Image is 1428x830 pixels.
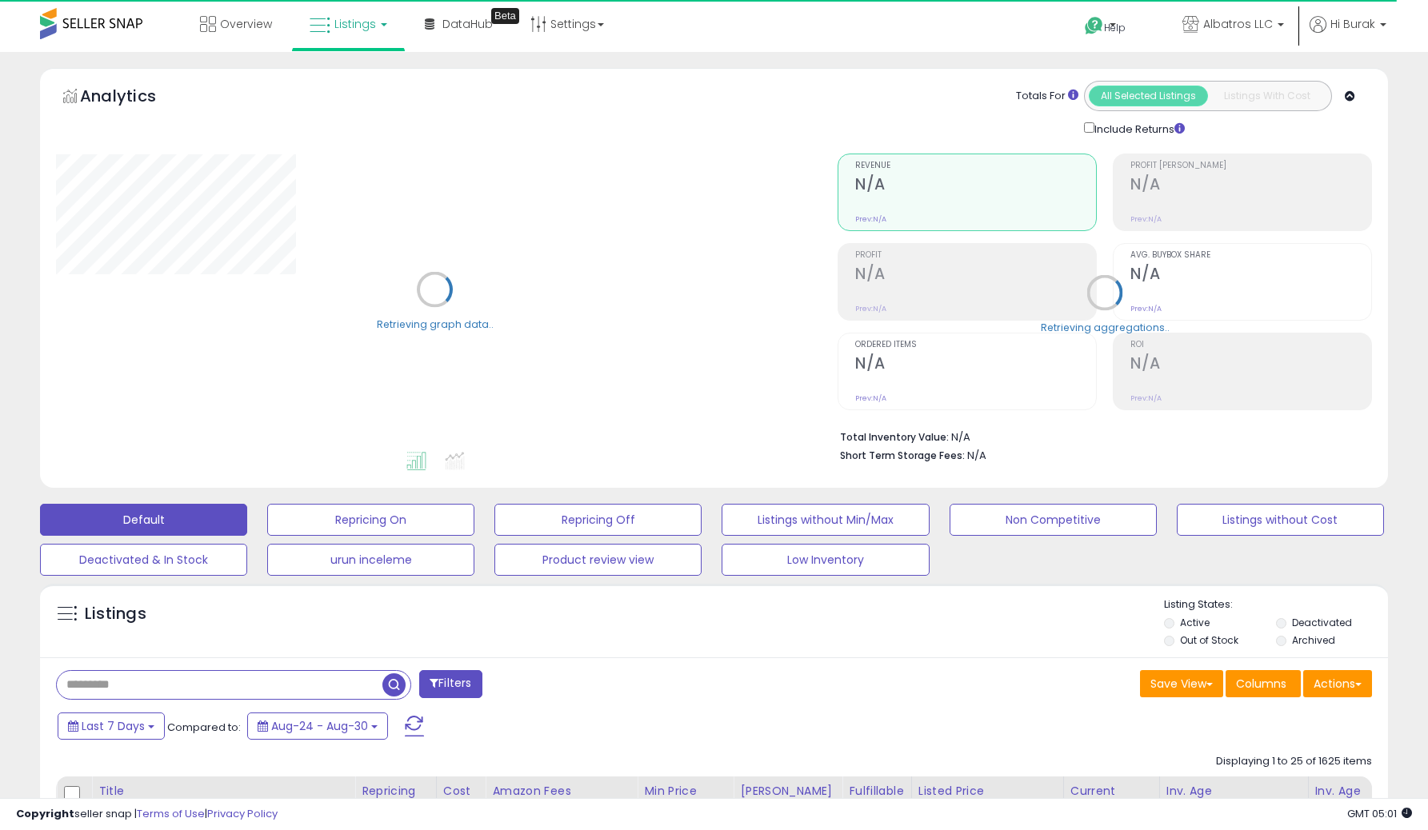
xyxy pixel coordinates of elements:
[1310,16,1386,52] a: Hi Burak
[722,544,929,576] button: Low Inventory
[207,806,278,821] a: Privacy Policy
[220,16,272,32] span: Overview
[918,783,1057,800] div: Listed Price
[85,603,146,625] h5: Listings
[1070,783,1153,816] div: Current Buybox Price
[443,783,479,800] div: Cost
[40,544,247,576] button: Deactivated & In Stock
[1140,670,1223,697] button: Save View
[40,504,247,536] button: Default
[740,783,835,800] div: [PERSON_NAME]
[271,718,368,734] span: Aug-24 - Aug-30
[80,85,187,111] h5: Analytics
[137,806,205,821] a: Terms of Use
[494,504,702,536] button: Repricing Off
[722,504,929,536] button: Listings without Min/Max
[1104,21,1126,34] span: Help
[1203,16,1273,32] span: Albatros LLC
[247,712,388,740] button: Aug-24 - Aug-30
[1084,16,1104,36] i: Get Help
[1216,754,1372,769] div: Displaying 1 to 25 of 1625 items
[1330,16,1375,32] span: Hi Burak
[1072,119,1204,138] div: Include Returns
[419,670,482,698] button: Filters
[1041,320,1170,334] div: Retrieving aggregations..
[1072,4,1157,52] a: Help
[16,806,74,821] strong: Copyright
[491,8,519,24] div: Tooltip anchor
[1016,89,1078,104] div: Totals For
[1347,806,1412,821] span: 2025-09-7 05:01 GMT
[377,317,494,331] div: Retrieving graph data..
[267,504,474,536] button: Repricing On
[1164,597,1388,613] p: Listing States:
[1292,633,1335,647] label: Archived
[849,783,904,816] div: Fulfillable Quantity
[167,720,241,735] span: Compared to:
[1226,670,1301,697] button: Columns
[1236,676,1286,692] span: Columns
[362,783,430,800] div: Repricing
[644,783,726,800] div: Min Price
[98,783,348,800] div: Title
[1303,670,1372,697] button: Actions
[82,718,145,734] span: Last 7 Days
[492,783,630,800] div: Amazon Fees
[950,504,1157,536] button: Non Competitive
[1180,616,1210,629] label: Active
[1292,616,1352,629] label: Deactivated
[16,807,278,822] div: seller snap | |
[494,544,702,576] button: Product review view
[1177,504,1384,536] button: Listings without Cost
[442,16,493,32] span: DataHub
[267,544,474,576] button: urun inceleme
[1166,783,1302,816] div: Inv. Age [DEMOGRAPHIC_DATA]
[58,712,165,740] button: Last 7 Days
[1089,86,1208,106] button: All Selected Listings
[1180,633,1238,647] label: Out of Stock
[334,16,376,32] span: Listings
[1207,86,1326,106] button: Listings With Cost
